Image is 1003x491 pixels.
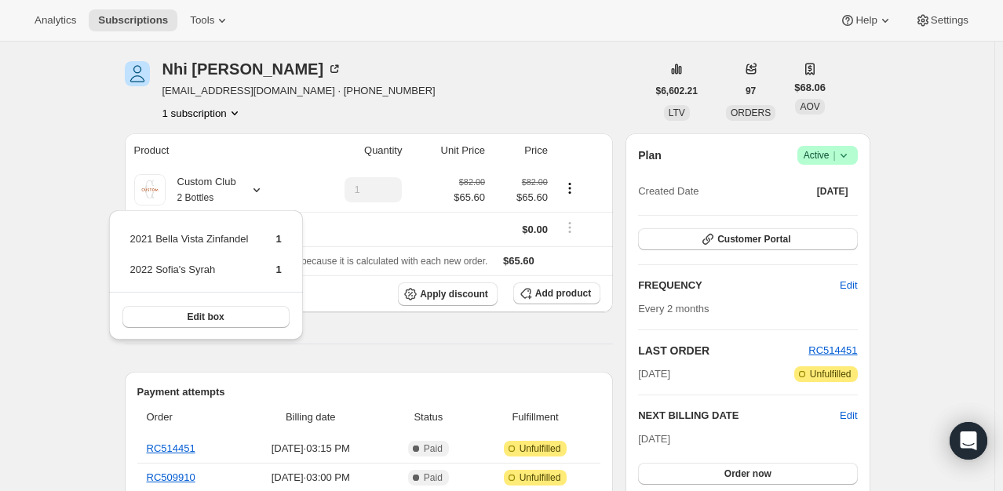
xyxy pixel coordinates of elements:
td: 2021 Bella Vista Zinfandel [129,231,250,260]
span: 97 [746,85,756,97]
span: [DATE] [638,366,670,382]
span: $6,602.21 [656,85,698,97]
span: 1 [275,264,281,275]
div: Open Intercom Messenger [950,422,987,460]
span: Tools [190,14,214,27]
span: Order now [724,467,771,480]
button: $6,602.21 [647,80,707,102]
button: Help [830,9,902,31]
button: Tools [181,9,239,31]
span: [DATE] [817,185,848,198]
span: Edit box [187,311,224,323]
button: Edit [840,408,857,424]
span: ORDERS [731,107,771,118]
th: Unit Price [407,133,490,168]
span: Edit [840,278,857,293]
span: Paid [424,442,443,455]
a: RC514451 [147,442,195,454]
span: $65.60 [454,190,485,205]
button: [DATE] [808,180,858,202]
span: [DATE] [638,433,670,445]
span: Analytics [35,14,76,27]
div: Nhi [PERSON_NAME] [162,61,343,77]
span: Active [804,147,852,163]
h2: Plan [638,147,662,163]
span: Unfulfilled [520,471,561,484]
h2: LAST ORDER [638,343,808,358]
span: Billing date [244,409,377,425]
span: $68.06 [794,80,826,96]
h2: FREQUENCY [638,278,840,293]
button: Edit box [122,306,290,328]
span: 1 [275,233,281,245]
button: Order now [638,463,857,485]
div: Custom Club [166,174,236,205]
span: Sales tax (if applicable) is not displayed because it is calculated with each new order. [134,256,488,267]
span: $65.60 [503,255,534,267]
span: Unfulfilled [520,442,561,455]
button: Product actions [162,105,243,121]
small: $82.00 [522,177,548,187]
span: Nhi Phung [125,61,150,86]
button: Subscriptions [89,9,177,31]
span: $65.60 [494,190,548,205]
span: [DATE] · 03:15 PM [244,441,377,456]
span: AOV [800,101,819,112]
button: Analytics [25,9,86,31]
span: Paid [424,471,443,484]
span: Settings [931,14,968,27]
button: RC514451 [808,343,857,358]
th: Order [137,400,239,435]
button: 97 [736,80,765,102]
span: Add product [535,287,591,300]
button: Shipping actions [557,219,582,236]
span: Status [387,409,470,425]
button: Settings [906,9,978,31]
span: Customer Portal [717,233,790,245]
img: product img [134,174,166,205]
span: $0.00 [522,224,548,235]
a: RC514451 [808,344,857,356]
button: Edit [830,273,866,298]
span: Created Date [638,184,698,199]
th: Product [125,133,305,168]
small: $82.00 [459,177,485,187]
span: [DATE] · 03:00 PM [244,470,377,486]
th: Price [490,133,553,168]
button: Apply discount [398,282,498,306]
h2: NEXT BILLING DATE [638,408,840,424]
span: | [833,149,835,162]
small: 2 Bottles [177,192,214,203]
button: Add product [513,282,600,304]
span: Unfulfilled [810,368,852,380]
a: RC509910 [147,471,195,483]
span: Subscriptions [98,14,168,27]
span: Fulfillment [480,409,591,425]
th: Quantity [304,133,407,168]
button: Product actions [557,180,582,197]
span: LTV [669,107,685,118]
span: Every 2 months [638,303,709,315]
span: Help [855,14,877,27]
span: [EMAIL_ADDRESS][DOMAIN_NAME] · [PHONE_NUMBER] [162,83,436,99]
button: Customer Portal [638,228,857,250]
td: 2022 Sofia's Syrah [129,261,250,290]
h2: Payment attempts [137,384,601,400]
span: Apply discount [420,288,488,300]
